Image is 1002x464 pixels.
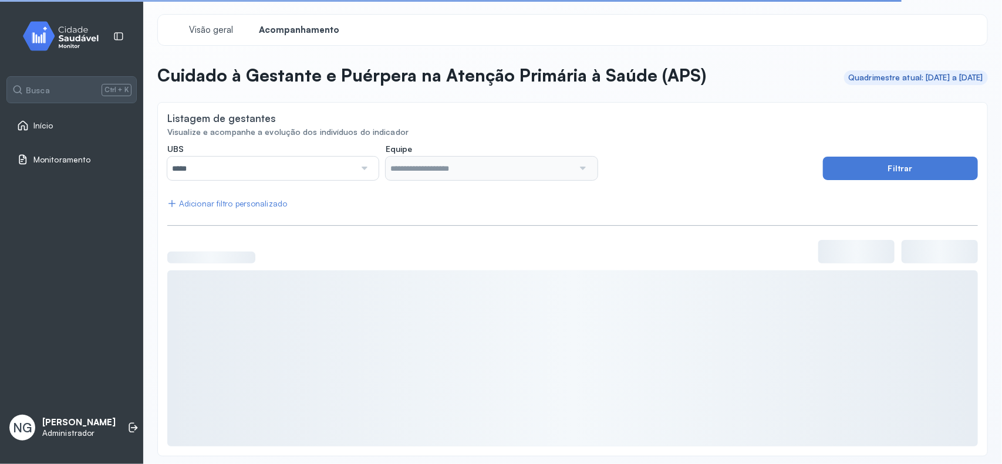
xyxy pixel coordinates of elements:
p: [PERSON_NAME] [42,417,116,428]
span: Acompanhamento [259,25,340,36]
p: Cuidado à Gestante e Puérpera na Atenção Primária à Saúde (APS) [157,65,706,86]
span: Monitoramento [33,155,90,165]
a: Monitoramento [17,154,126,165]
div: Visualize e acompanhe a evolução dos indivíduos do indicador [167,127,978,137]
span: Início [33,121,53,131]
button: Filtrar [823,157,978,180]
p: Administrador [42,428,116,438]
span: UBS [167,144,184,154]
img: monitor.svg [12,19,118,53]
div: Adicionar filtro personalizado [167,199,287,209]
span: Ctrl + K [102,84,131,96]
span: NG [13,420,32,435]
span: Equipe [386,144,412,154]
div: Quadrimestre atual: [DATE] a [DATE] [849,73,984,83]
div: Listagem de gestantes [167,112,276,124]
span: Busca [26,85,50,96]
a: Início [17,120,126,131]
span: Visão geral [190,25,234,36]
